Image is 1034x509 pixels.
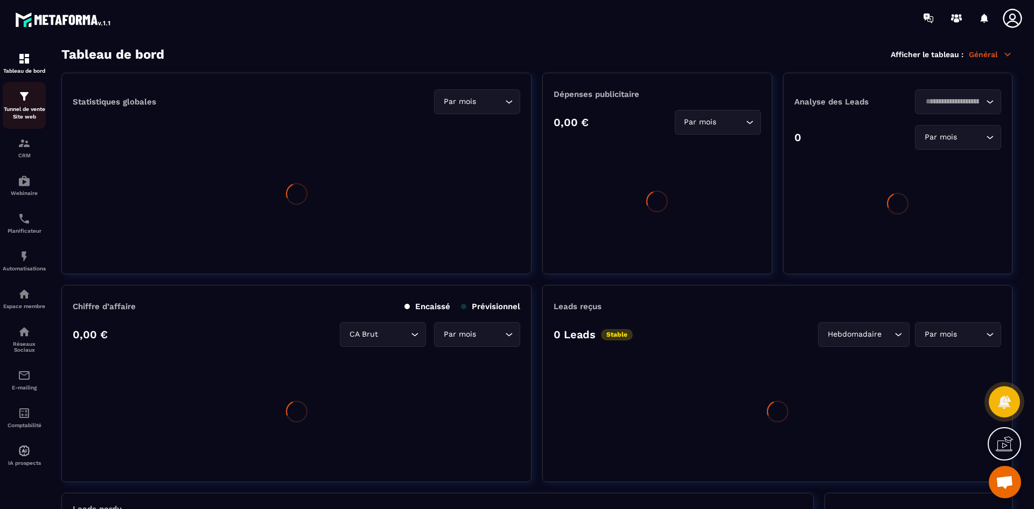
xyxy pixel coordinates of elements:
[922,329,959,340] span: Par mois
[18,250,31,263] img: automations
[434,89,520,114] div: Search for option
[554,302,602,311] p: Leads reçus
[554,89,760,99] p: Dépenses publicitaire
[682,116,719,128] span: Par mois
[922,131,959,143] span: Par mois
[3,228,46,234] p: Planificateur
[3,166,46,204] a: automationsautomationsWebinaire
[3,242,46,280] a: automationsautomationsAutomatisations
[915,322,1001,347] div: Search for option
[922,96,983,108] input: Search for option
[969,50,1012,59] p: Général
[3,385,46,391] p: E-mailing
[18,407,31,420] img: accountant
[915,125,1001,150] div: Search for option
[18,137,31,150] img: formation
[441,329,478,340] span: Par mois
[3,204,46,242] a: schedulerschedulerPlanificateur
[601,329,633,340] p: Stable
[3,129,46,166] a: formationformationCRM
[3,317,46,361] a: social-networksocial-networkRéseaux Sociaux
[380,329,408,340] input: Search for option
[404,302,450,311] p: Encaissé
[18,90,31,103] img: formation
[719,116,743,128] input: Search for option
[3,399,46,436] a: accountantaccountantComptabilité
[18,175,31,187] img: automations
[3,341,46,353] p: Réseaux Sociaux
[18,212,31,225] img: scheduler
[340,322,426,347] div: Search for option
[989,466,1021,498] div: Ouvrir le chat
[794,97,898,107] p: Analyse des Leads
[18,288,31,301] img: automations
[73,328,108,341] p: 0,00 €
[18,444,31,457] img: automations
[347,329,380,340] span: CA Brut
[3,82,46,129] a: formationformationTunnel de vente Site web
[884,329,892,340] input: Search for option
[441,96,478,108] span: Par mois
[18,52,31,65] img: formation
[3,266,46,271] p: Automatisations
[554,116,589,129] p: 0,00 €
[959,131,983,143] input: Search for option
[3,190,46,196] p: Webinaire
[794,131,801,144] p: 0
[3,152,46,158] p: CRM
[3,422,46,428] p: Comptabilité
[478,329,502,340] input: Search for option
[73,302,136,311] p: Chiffre d’affaire
[825,329,884,340] span: Hebdomadaire
[891,50,963,59] p: Afficher le tableau :
[3,303,46,309] p: Espace membre
[18,325,31,338] img: social-network
[61,47,164,62] h3: Tableau de bord
[478,96,502,108] input: Search for option
[818,322,910,347] div: Search for option
[3,44,46,82] a: formationformationTableau de bord
[959,329,983,340] input: Search for option
[3,361,46,399] a: emailemailE-mailing
[3,106,46,121] p: Tunnel de vente Site web
[3,68,46,74] p: Tableau de bord
[3,280,46,317] a: automationsautomationsEspace membre
[434,322,520,347] div: Search for option
[675,110,761,135] div: Search for option
[554,328,596,341] p: 0 Leads
[461,302,520,311] p: Prévisionnel
[15,10,112,29] img: logo
[915,89,1001,114] div: Search for option
[3,460,46,466] p: IA prospects
[73,97,156,107] p: Statistiques globales
[18,369,31,382] img: email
